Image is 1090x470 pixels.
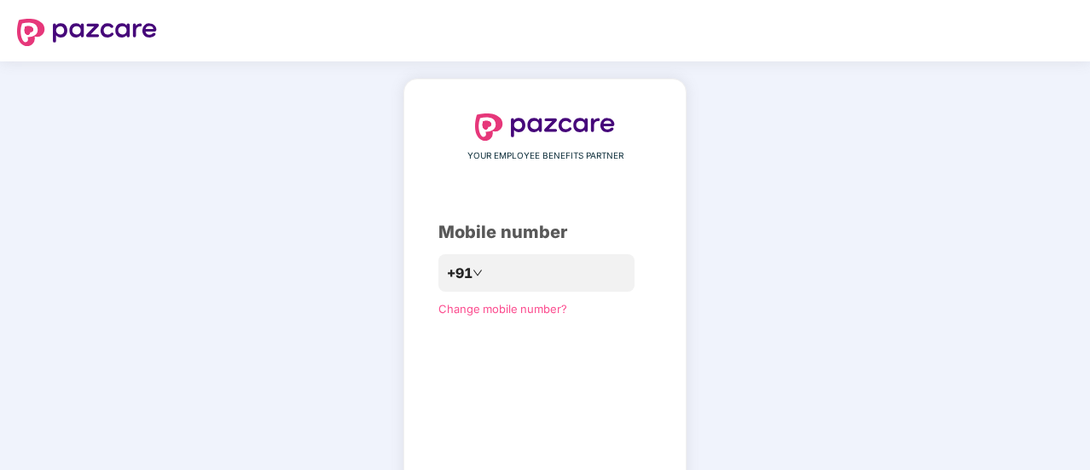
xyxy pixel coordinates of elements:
[447,263,473,284] span: +91
[17,19,157,46] img: logo
[438,219,652,246] div: Mobile number
[473,268,483,278] span: down
[438,302,567,316] a: Change mobile number?
[475,113,615,141] img: logo
[467,149,623,163] span: YOUR EMPLOYEE BENEFITS PARTNER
